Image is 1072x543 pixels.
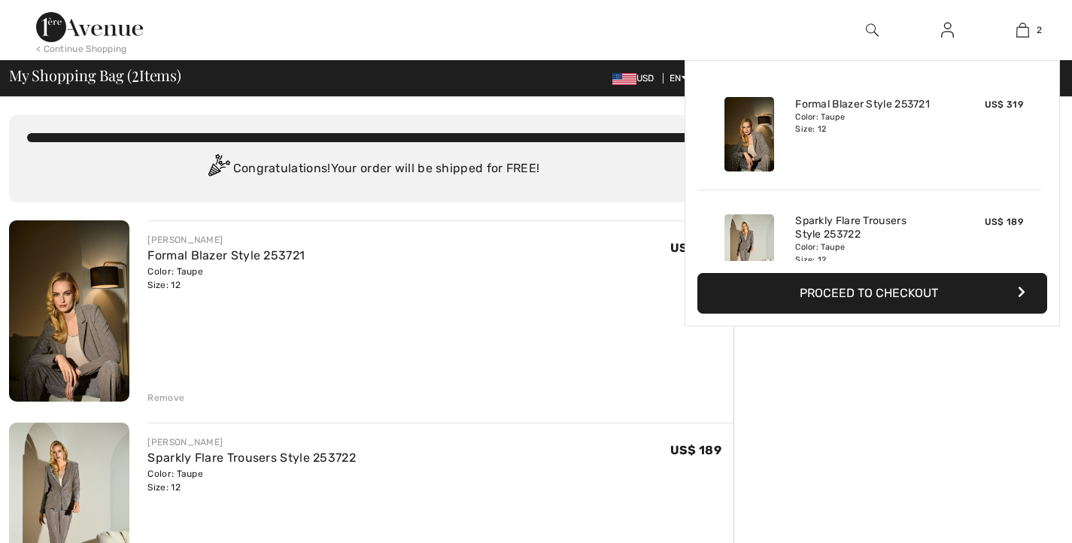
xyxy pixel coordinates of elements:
[670,443,721,457] span: US$ 189
[1037,23,1042,37] span: 2
[941,21,954,39] img: My Info
[27,154,715,184] div: Congratulations! Your order will be shipped for FREE!
[929,21,966,40] a: Sign In
[724,214,774,289] img: Sparkly Flare Trousers Style 253722
[795,98,930,111] a: Formal Blazer Style 253721
[612,73,636,85] img: US Dollar
[147,233,305,247] div: [PERSON_NAME]
[866,21,879,39] img: search the website
[132,64,139,83] span: 2
[36,12,143,42] img: 1ère Avenue
[985,21,1059,39] a: 2
[9,220,129,402] img: Formal Blazer Style 253721
[36,42,127,56] div: < Continue Shopping
[670,241,721,255] span: US$ 319
[1016,21,1029,39] img: My Bag
[147,265,305,292] div: Color: Taupe Size: 12
[697,273,1047,314] button: Proceed to Checkout
[795,241,943,265] div: Color: Taupe Size: 12
[985,217,1023,227] span: US$ 189
[9,68,181,83] span: My Shopping Bag ( Items)
[795,111,943,135] div: Color: Taupe Size: 12
[147,248,305,262] a: Formal Blazer Style 253721
[612,73,661,83] span: USD
[203,154,233,184] img: Congratulation2.svg
[147,435,356,449] div: [PERSON_NAME]
[795,214,943,241] a: Sparkly Flare Trousers Style 253722
[985,99,1023,110] span: US$ 319
[147,450,356,465] a: Sparkly Flare Trousers Style 253722
[724,97,774,171] img: Formal Blazer Style 253721
[147,467,356,494] div: Color: Taupe Size: 12
[670,73,688,83] span: EN
[147,391,184,405] div: Remove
